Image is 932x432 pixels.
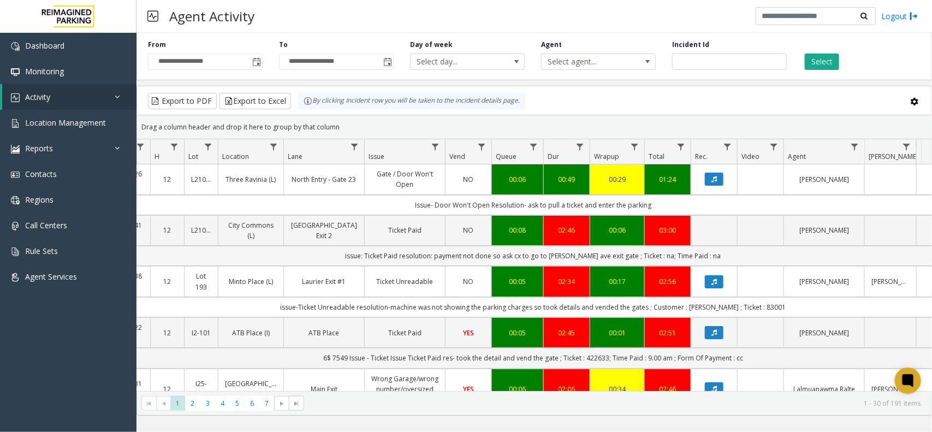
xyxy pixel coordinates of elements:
[498,225,537,235] a: 00:08
[452,328,485,338] a: YES
[170,396,185,411] span: Page 1
[11,68,20,76] img: 'icon'
[225,328,277,338] a: ATB Place (I)
[25,66,64,76] span: Monitoring
[452,384,485,394] a: YES
[11,145,20,153] img: 'icon'
[137,139,931,391] div: Data table
[225,378,277,399] a: [GEOGRAPHIC_DATA] (I) (R390)
[371,276,438,287] a: Ticket Unreadable
[597,384,638,394] a: 00:34
[371,225,438,235] a: Ticket Paid
[910,10,918,22] img: logout
[25,220,67,230] span: Call Centers
[871,276,910,287] a: [PERSON_NAME]
[215,396,230,411] span: Page 4
[649,152,664,161] span: Total
[541,40,562,50] label: Agent
[741,152,759,161] span: Video
[25,92,50,102] span: Activity
[288,152,302,161] span: Lane
[191,328,211,338] a: I2-101
[791,225,858,235] a: [PERSON_NAME]
[11,196,20,205] img: 'icon'
[526,139,541,154] a: Queue Filter Menu
[191,378,211,399] a: I25-120
[250,54,262,69] span: Toggle popup
[720,139,735,154] a: Rec. Filter Menu
[147,3,158,29] img: pageIcon
[695,152,708,161] span: Rec.
[25,143,53,153] span: Reports
[788,152,806,161] span: Agent
[371,328,438,338] a: Ticket Paid
[869,152,918,161] span: [PERSON_NAME]
[230,396,245,411] span: Page 5
[381,54,393,69] span: Toggle popup
[496,152,517,161] span: Queue
[11,42,20,51] img: 'icon'
[185,396,200,411] span: Page 2
[805,54,839,70] button: Select
[133,139,148,154] a: Date Filter Menu
[157,276,177,287] a: 12
[11,247,20,256] img: 'icon'
[266,139,281,154] a: Location Filter Menu
[371,374,438,405] a: Wrong Garage/wrong number/oversized vehicle
[597,328,638,338] div: 00:01
[2,84,136,110] a: Activity
[225,174,277,185] a: Three Ravinia (L)
[672,40,709,50] label: Incident Id
[674,139,688,154] a: Total Filter Menu
[597,174,638,185] div: 00:29
[452,276,485,287] a: NO
[899,139,914,154] a: Parker Filter Menu
[25,194,54,205] span: Regions
[550,328,583,338] a: 02:45
[277,399,286,408] span: Go to the next page
[791,276,858,287] a: [PERSON_NAME]
[594,152,619,161] span: Wrapup
[597,225,638,235] div: 00:06
[245,396,259,411] span: Page 6
[463,384,474,394] span: YES
[369,152,384,161] span: Issue
[550,384,583,394] a: 02:06
[191,271,211,292] a: Lot 193
[25,117,106,128] span: Location Management
[498,276,537,287] a: 00:05
[304,97,312,105] img: infoIcon.svg
[651,276,684,287] a: 02:56
[550,276,583,287] div: 02:34
[11,170,20,179] img: 'icon'
[11,222,20,230] img: 'icon'
[791,174,858,185] a: [PERSON_NAME]
[25,40,64,51] span: Dashboard
[201,139,216,154] a: Lot Filter Menu
[219,93,291,109] button: Export to Excel
[651,174,684,185] a: 01:24
[449,152,465,161] span: Vend
[550,174,583,185] div: 00:49
[311,399,921,408] kendo-pager-info: 1 - 30 of 191 items
[428,139,443,154] a: Issue Filter Menu
[289,396,304,411] span: Go to the last page
[191,174,211,185] a: L21059300
[371,169,438,190] a: Gate / Door Won't Open
[225,276,277,287] a: Minto Place (L)
[148,40,166,50] label: From
[550,225,583,235] a: 02:46
[279,40,288,50] label: To
[651,384,684,394] div: 02:46
[498,174,537,185] a: 00:06
[157,328,177,338] a: 12
[597,276,638,287] a: 00:17
[542,54,632,69] span: Select agent...
[651,328,684,338] a: 02:51
[498,328,537,338] a: 00:05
